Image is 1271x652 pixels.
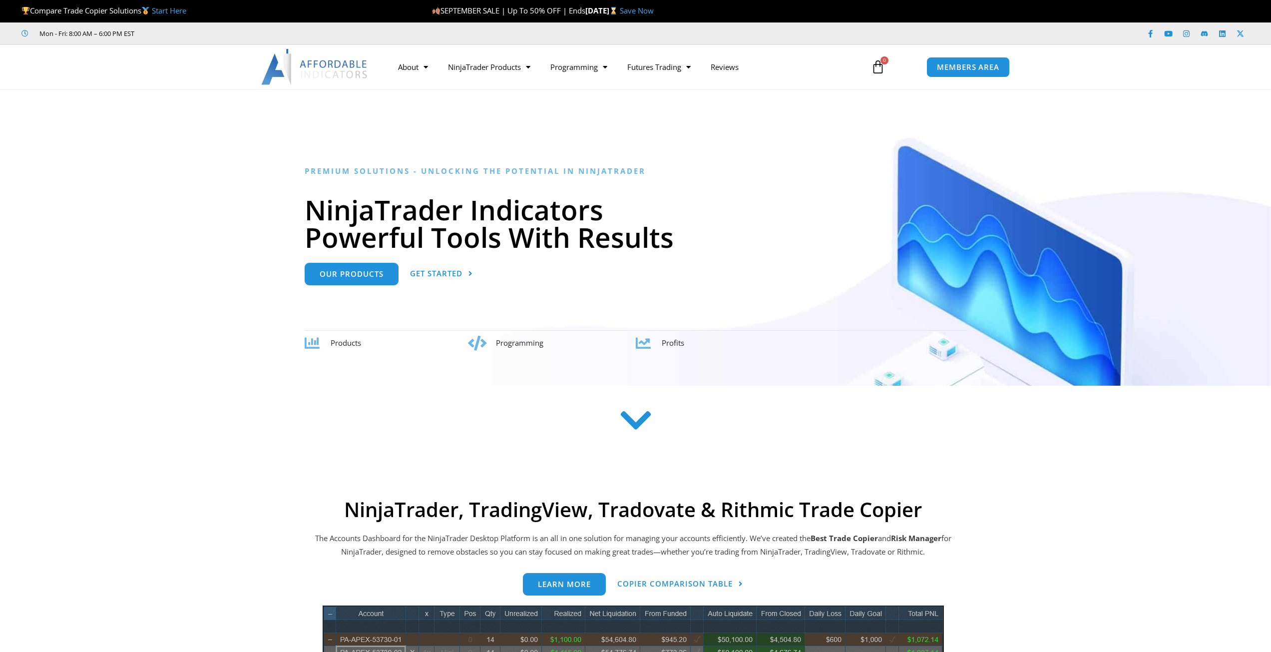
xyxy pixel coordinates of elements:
[432,7,440,14] img: 🍂
[891,533,941,543] strong: Risk Manager
[937,63,999,71] span: MEMBERS AREA
[811,533,878,543] b: Best Trade Copier
[152,5,186,15] a: Start Here
[305,263,399,285] a: Our Products
[538,581,591,588] span: Learn more
[617,55,701,78] a: Futures Trading
[21,5,186,15] span: Compare Trade Copier Solutions
[305,196,966,251] h1: NinjaTrader Indicators Powerful Tools With Results
[432,5,585,15] span: SEPTEMBER SALE | Up To 50% OFF | Ends
[22,7,29,14] img: 🏆
[261,49,369,85] img: LogoAI | Affordable Indicators – NinjaTrader
[617,573,743,596] a: Copier Comparison Table
[331,338,361,348] span: Products
[438,55,540,78] a: NinjaTrader Products
[410,270,462,277] span: Get Started
[856,52,900,81] a: 0
[617,580,733,588] span: Copier Comparison Table
[410,263,473,285] a: Get Started
[388,55,438,78] a: About
[37,27,134,39] span: Mon - Fri: 8:00 AM – 6:00 PM EST
[926,57,1010,77] a: MEMBERS AREA
[305,166,966,176] h6: Premium Solutions - Unlocking the Potential in NinjaTrader
[388,55,859,78] nav: Menu
[523,573,606,596] a: Learn more
[320,270,384,278] span: Our Products
[610,7,617,14] img: ⌛
[314,532,953,560] p: The Accounts Dashboard for the NinjaTrader Desktop Platform is an all in one solution for managin...
[540,55,617,78] a: Programming
[148,28,298,38] iframe: Customer reviews powered by Trustpilot
[701,55,749,78] a: Reviews
[314,498,953,522] h2: NinjaTrader, TradingView, Tradovate & Rithmic Trade Copier
[880,56,888,64] span: 0
[142,7,149,14] img: 🥇
[496,338,543,348] span: Programming
[662,338,684,348] span: Profits
[620,5,654,15] a: Save Now
[585,5,620,15] strong: [DATE]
